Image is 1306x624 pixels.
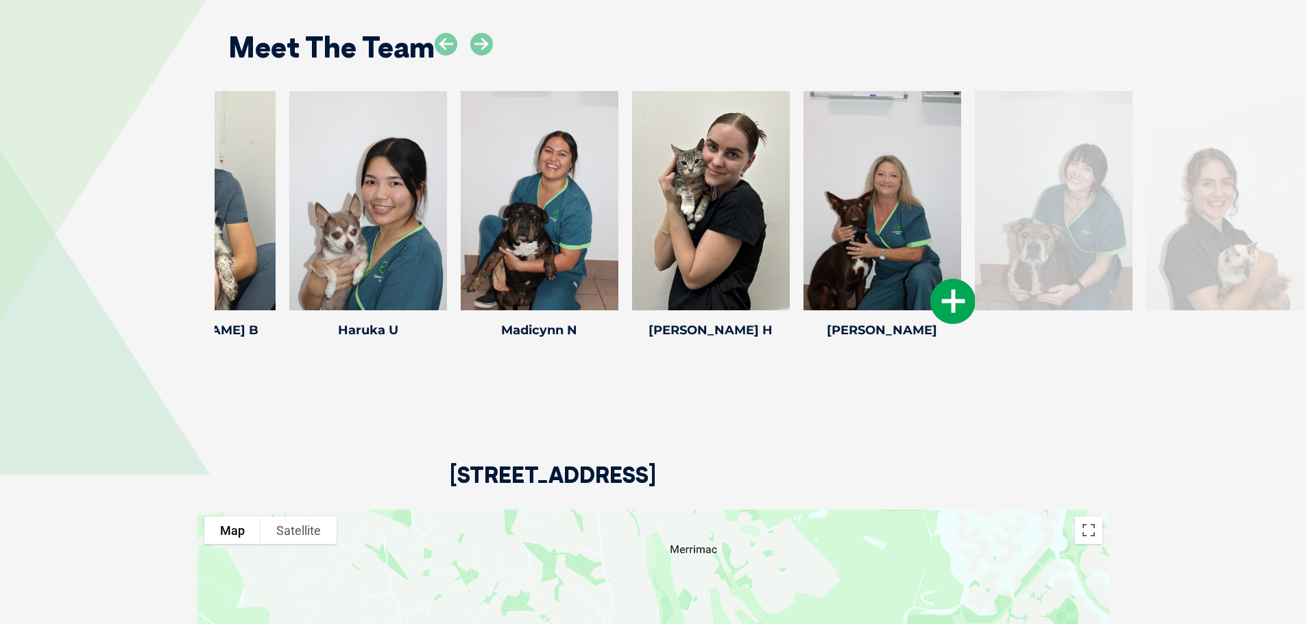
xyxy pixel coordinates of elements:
button: Show street map [204,516,261,544]
button: Show satellite imagery [261,516,337,544]
h2: Meet The Team [228,33,435,62]
h4: [PERSON_NAME] H [632,324,790,336]
button: Toggle fullscreen view [1075,516,1102,544]
h4: [PERSON_NAME] [803,324,961,336]
h4: Madicynn N [461,324,618,336]
h4: Haruka U [289,324,447,336]
h2: [STREET_ADDRESS] [450,464,656,510]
